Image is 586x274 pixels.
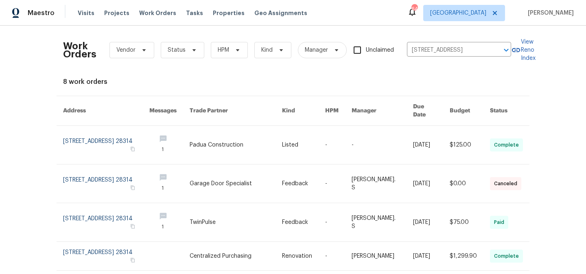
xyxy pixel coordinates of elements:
[276,126,319,164] td: Listed
[319,126,345,164] td: -
[411,5,417,13] div: 64
[276,164,319,203] td: Feedback
[129,256,136,264] button: Copy Address
[366,46,394,55] span: Unclaimed
[63,42,96,58] h2: Work Orders
[319,164,345,203] td: -
[213,9,245,17] span: Properties
[183,96,276,126] th: Trade Partner
[186,10,203,16] span: Tasks
[276,203,319,242] td: Feedback
[104,9,129,17] span: Projects
[63,78,523,86] div: 8 work orders
[57,96,143,126] th: Address
[319,242,345,271] td: -
[78,9,94,17] span: Visits
[183,164,276,203] td: Garage Door Specialist
[254,9,307,17] span: Geo Assignments
[345,164,407,203] td: [PERSON_NAME]. S
[28,9,55,17] span: Maestro
[305,46,328,54] span: Manager
[116,46,136,54] span: Vendor
[345,203,407,242] td: [PERSON_NAME]. S
[319,96,345,126] th: HPM
[139,9,176,17] span: Work Orders
[143,96,183,126] th: Messages
[183,203,276,242] td: TwinPulse
[218,46,229,54] span: HPM
[345,126,407,164] td: -
[407,44,488,57] input: Enter in an address
[407,96,443,126] th: Due Date
[511,38,536,62] a: View Reno Index
[129,223,136,230] button: Copy Address
[525,9,574,17] span: [PERSON_NAME]
[501,44,512,56] button: Open
[129,145,136,153] button: Copy Address
[430,9,486,17] span: [GEOGRAPHIC_DATA]
[345,96,407,126] th: Manager
[183,242,276,271] td: Centralized Purchasing
[183,126,276,164] td: Padua Construction
[276,242,319,271] td: Renovation
[168,46,186,54] span: Status
[319,203,345,242] td: -
[483,96,529,126] th: Status
[276,96,319,126] th: Kind
[129,184,136,191] button: Copy Address
[345,242,407,271] td: [PERSON_NAME]
[261,46,273,54] span: Kind
[443,96,483,126] th: Budget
